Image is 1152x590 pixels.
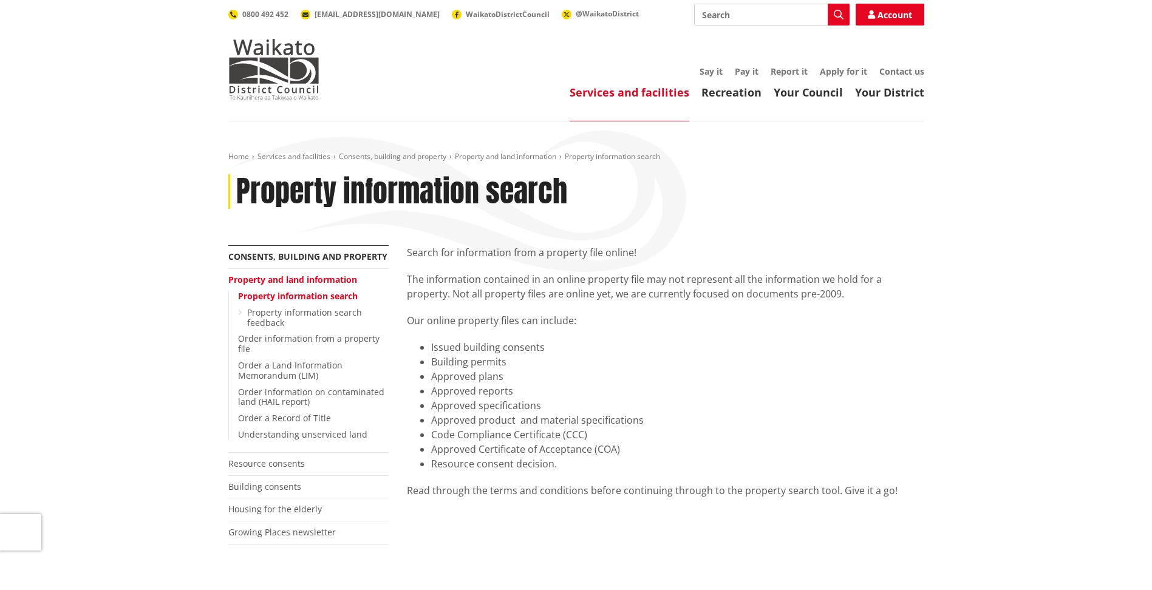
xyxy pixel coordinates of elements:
[228,458,305,469] a: Resource consents
[407,314,576,327] span: Our online property files can include:
[431,442,924,456] li: Approved Certificate of Acceptance (COA)
[565,151,660,161] span: Property information search
[700,66,723,77] a: Say it
[407,272,924,301] p: The information contained in an online property file may not represent all the information we hol...
[431,456,924,471] li: Resource consent decision.
[771,66,808,77] a: Report it
[228,151,249,161] a: Home
[228,152,924,162] nav: breadcrumb
[735,66,758,77] a: Pay it
[407,245,924,260] p: Search for information from a property file online!
[339,151,446,161] a: Consents, building and property
[315,9,440,19] span: [EMAIL_ADDRESS][DOMAIN_NAME]
[570,85,689,100] a: Services and facilities
[228,39,319,100] img: Waikato District Council - Te Kaunihera aa Takiwaa o Waikato
[238,412,331,424] a: Order a Record of Title
[238,290,358,302] a: Property information search
[452,9,550,19] a: WaikatoDistrictCouncil
[431,384,924,398] li: Approved reports
[301,9,440,19] a: [EMAIL_ADDRESS][DOMAIN_NAME]
[774,85,843,100] a: Your Council
[562,8,639,19] a: @WaikatoDistrict
[228,526,336,538] a: Growing Places newsletter
[701,85,762,100] a: Recreation
[238,386,384,408] a: Order information on contaminated land (HAIL report)
[228,9,288,19] a: 0800 492 452
[228,481,301,492] a: Building consents
[431,340,924,354] li: Issued building consents
[855,85,924,100] a: Your District
[694,4,850,25] input: Search input
[431,413,924,427] li: Approved product and material specifications
[242,9,288,19] span: 0800 492 452
[228,251,387,262] a: Consents, building and property
[236,174,567,209] h1: Property information search
[431,354,924,369] li: Building permits
[257,151,330,161] a: Services and facilities
[431,427,924,442] li: Code Compliance Certificate (CCC)
[466,9,550,19] span: WaikatoDistrictCouncil
[247,307,362,328] a: Property information search feedback
[407,483,924,498] div: Read through the terms and conditions before continuing through to the property search tool. Give...
[238,429,367,440] a: Understanding unserviced land
[238,359,343,381] a: Order a Land Information Memorandum (LIM)
[431,398,924,413] li: Approved specifications
[856,4,924,25] a: Account
[576,8,639,19] span: @WaikatoDistrict
[879,66,924,77] a: Contact us
[228,503,322,515] a: Housing for the elderly
[431,369,924,384] li: Approved plans
[228,274,357,285] a: Property and land information
[820,66,867,77] a: Apply for it
[455,151,556,161] a: Property and land information
[238,333,380,354] a: Order information from a property file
